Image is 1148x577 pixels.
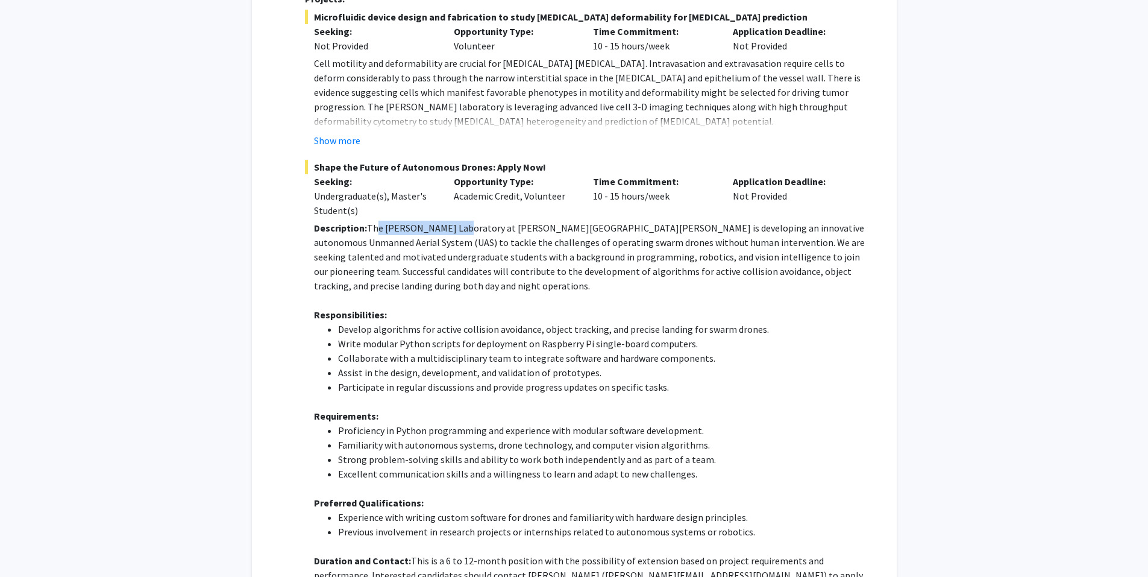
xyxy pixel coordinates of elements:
[9,523,51,568] iframe: Chat
[584,174,724,218] div: 10 - 15 hours/week
[584,24,724,53] div: 10 - 15 hours/week
[314,309,387,321] strong: Responsibilities:
[724,24,864,53] div: Not Provided
[445,174,585,218] div: Academic Credit, Volunteer
[593,174,715,189] p: Time Commitment:
[724,174,864,218] div: Not Provided
[338,423,872,438] li: Proficiency in Python programming and experience with modular software development.
[338,452,872,467] li: Strong problem-solving skills and ability to work both independently and as part of a team.
[314,39,436,53] div: Not Provided
[314,174,436,189] p: Seeking:
[338,365,872,380] li: Assist in the design, development, and validation of prototypes.
[314,222,367,234] strong: Description:
[338,351,872,365] li: Collaborate with a multidisciplinary team to integrate software and hardware components.
[338,525,872,539] li: Previous involvement in research projects or internships related to autonomous systems or robotics.
[338,438,872,452] li: Familiarity with autonomous systems, drone technology, and computer vision algorithms.
[305,160,872,174] span: Shape the Future of Autonomous Drones: Apply Now!
[733,174,855,189] p: Application Deadline:
[338,467,872,481] li: Excellent communication skills and a willingness to learn and adapt to new challenges.
[314,133,360,148] button: Show more
[338,510,872,525] li: Experience with writing custom software for drones and familiarity with hardware design principles.
[314,410,378,422] strong: Requirements:
[454,174,576,189] p: Opportunity Type:
[454,24,576,39] p: Opportunity Type:
[314,189,436,218] div: Undergraduate(s), Master's Student(s)
[338,322,872,336] li: Develop algorithms for active collision avoidance, object tracking, and precise landing for swarm...
[445,24,585,53] div: Volunteer
[314,24,436,39] p: Seeking:
[314,555,411,567] strong: Duration and Contact:
[314,221,872,293] p: The [PERSON_NAME] Laboratory at [PERSON_NAME][GEOGRAPHIC_DATA][PERSON_NAME] is developing an inno...
[314,56,872,128] p: Cell motility and deformability are crucial for [MEDICAL_DATA] [MEDICAL_DATA]. Intravasation and ...
[338,336,872,351] li: Write modular Python scripts for deployment on Raspberry Pi single-board computers.
[305,10,872,24] span: Microfluidic device design and fabrication to study [MEDICAL_DATA] deformability for [MEDICAL_DAT...
[733,24,855,39] p: Application Deadline:
[314,497,424,509] strong: Preferred Qualifications:
[338,380,872,394] li: Participate in regular discussions and provide progress updates on specific tasks.
[593,24,715,39] p: Time Commitment:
